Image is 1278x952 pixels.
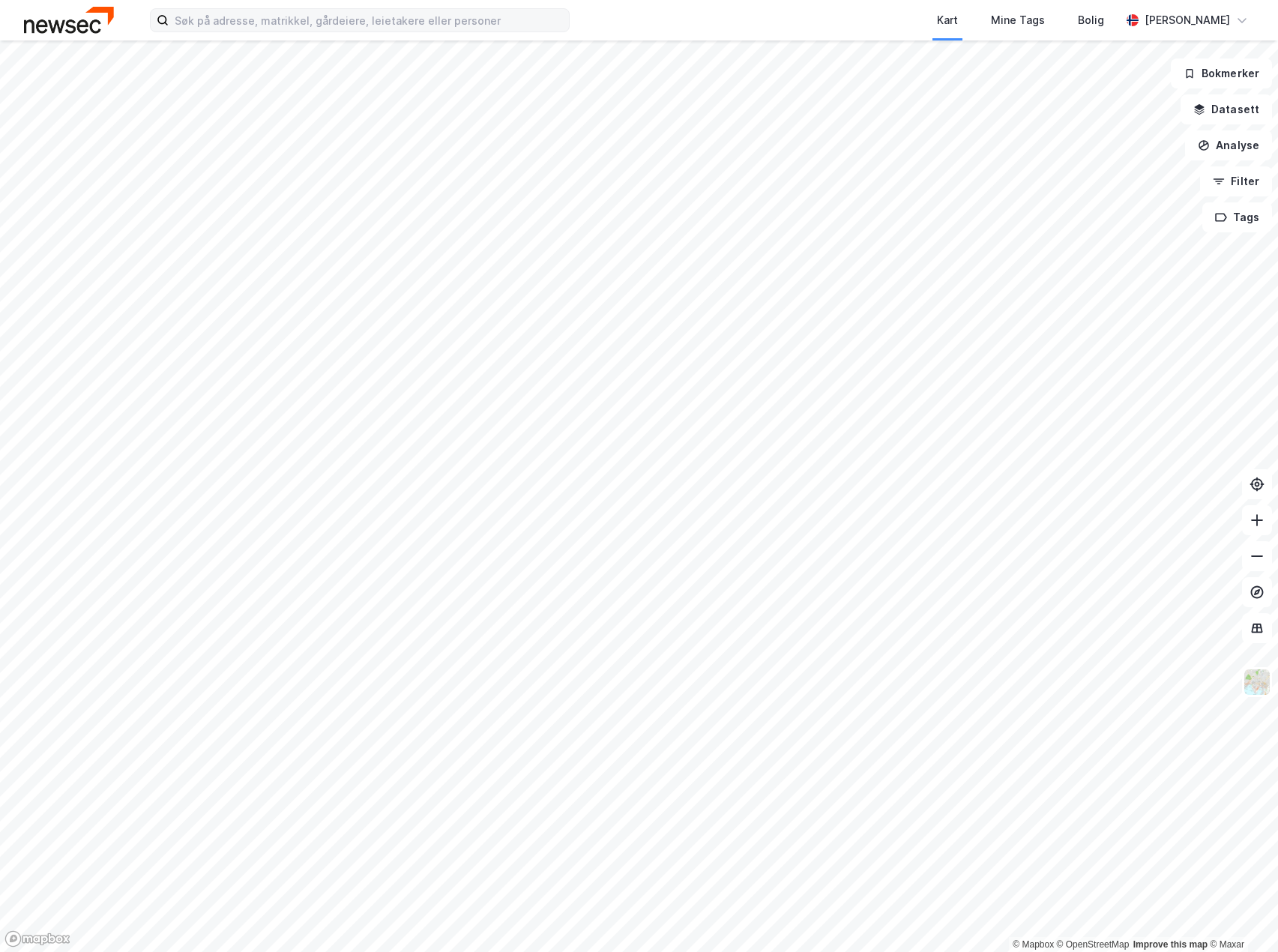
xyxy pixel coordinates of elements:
[1057,939,1130,950] a: OpenStreetMap
[991,11,1045,29] div: Mine Tags
[1171,58,1272,88] button: Bokmerker
[1203,880,1278,952] iframe: Chat Widget
[169,9,569,31] input: Søk på adresse, matrikkel, gårdeiere, leietakere eller personer
[1243,668,1271,696] img: Z
[937,11,958,29] div: Kart
[1145,11,1230,29] div: [PERSON_NAME]
[1203,880,1278,952] div: Kontrollprogram for chat
[1078,11,1104,29] div: Bolig
[1133,939,1208,950] a: Improve this map
[24,7,114,33] img: newsec-logo.f6e21ccffca1b3a03d2d.png
[1185,130,1272,160] button: Analyse
[1202,202,1272,232] button: Tags
[1013,939,1054,950] a: Mapbox
[1181,94,1272,124] button: Datasett
[1200,166,1272,196] button: Filter
[4,930,70,948] a: Mapbox homepage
